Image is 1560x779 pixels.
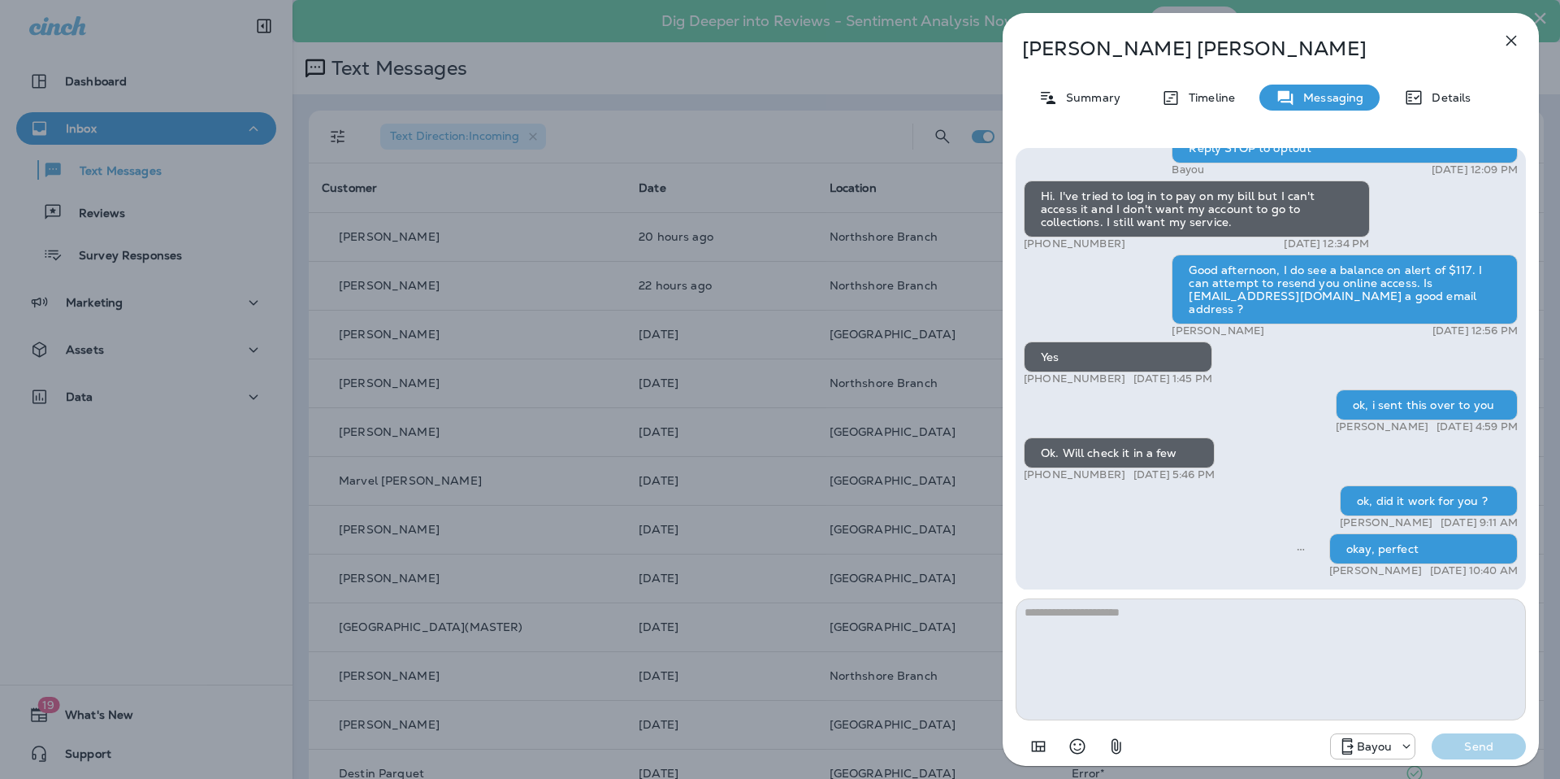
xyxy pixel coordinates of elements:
button: Select an emoji [1061,730,1094,763]
p: [PHONE_NUMBER] [1024,372,1125,385]
p: Summary [1058,91,1120,104]
p: [DATE] 12:56 PM [1432,324,1518,337]
p: [PERSON_NAME] [1340,516,1432,529]
p: [DATE] 5:46 PM [1133,468,1215,481]
p: [DATE] 12:34 PM [1284,237,1369,250]
p: [DATE] 1:45 PM [1133,372,1212,385]
p: [PERSON_NAME] [PERSON_NAME] [1022,37,1466,60]
p: [DATE] 10:40 AM [1430,564,1518,577]
p: [DATE] 4:59 PM [1436,420,1518,433]
p: [PHONE_NUMBER] [1024,237,1125,250]
p: Bayou [1357,740,1393,753]
div: Ok. Will check it in a few [1024,437,1215,468]
p: [DATE] 9:11 AM [1441,516,1518,529]
div: ok, did it work for you ? [1340,485,1518,516]
button: Add in a premade template [1022,730,1055,763]
div: okay, perfect [1329,533,1518,564]
div: Yes [1024,342,1212,372]
p: [PERSON_NAME] [1172,324,1264,337]
p: Details [1423,91,1471,104]
div: +1 (985) 315-4311 [1331,737,1415,756]
span: Sent [1297,541,1305,555]
p: [DATE] 12:09 PM [1432,163,1518,176]
p: Timeline [1181,91,1235,104]
div: Good afternoon, I do see a balance on alert of $117. I can attempt to resend you online access. I... [1172,255,1518,324]
p: [PERSON_NAME] [1329,564,1422,577]
div: ok, i sent this over to you [1336,389,1518,420]
div: Hi. I've tried to log in to pay on my bill but I can't access it and I don't want my account to g... [1024,181,1370,237]
p: Messaging [1295,91,1363,104]
p: Bayou [1172,163,1204,176]
p: [PERSON_NAME] [1336,420,1428,433]
p: [PHONE_NUMBER] [1024,468,1125,481]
